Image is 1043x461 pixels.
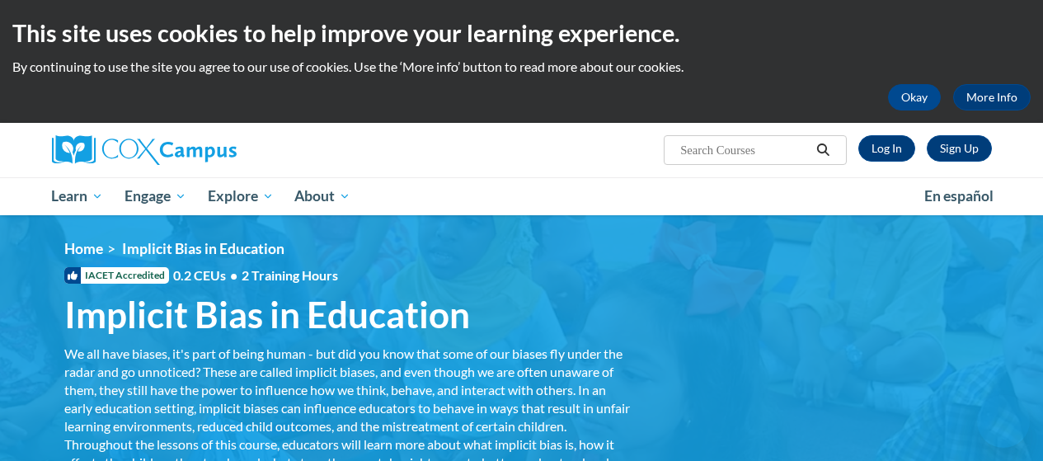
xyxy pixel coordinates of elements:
[953,84,1031,111] a: More Info
[924,187,994,205] span: En español
[914,179,1004,214] a: En español
[52,135,349,165] a: Cox Campus
[64,293,470,336] span: Implicit Bias in Education
[64,240,103,257] a: Home
[294,186,350,206] span: About
[858,135,915,162] a: Log In
[125,186,186,206] span: Engage
[51,186,103,206] span: Learn
[173,266,338,285] span: 0.2 CEUs
[927,135,992,162] a: Register
[41,177,115,215] a: Learn
[12,58,1031,76] p: By continuing to use the site you agree to our use of cookies. Use the ‘More info’ button to read...
[40,177,1004,215] div: Main menu
[679,140,810,160] input: Search Courses
[52,135,237,165] img: Cox Campus
[242,267,338,283] span: 2 Training Hours
[114,177,197,215] a: Engage
[888,84,941,111] button: Okay
[197,177,284,215] a: Explore
[284,177,361,215] a: About
[122,240,284,257] span: Implicit Bias in Education
[208,186,274,206] span: Explore
[810,140,835,160] button: Search
[64,267,169,284] span: IACET Accredited
[977,395,1030,448] iframe: Button to launch messaging window
[230,267,237,283] span: •
[12,16,1031,49] h2: This site uses cookies to help improve your learning experience.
